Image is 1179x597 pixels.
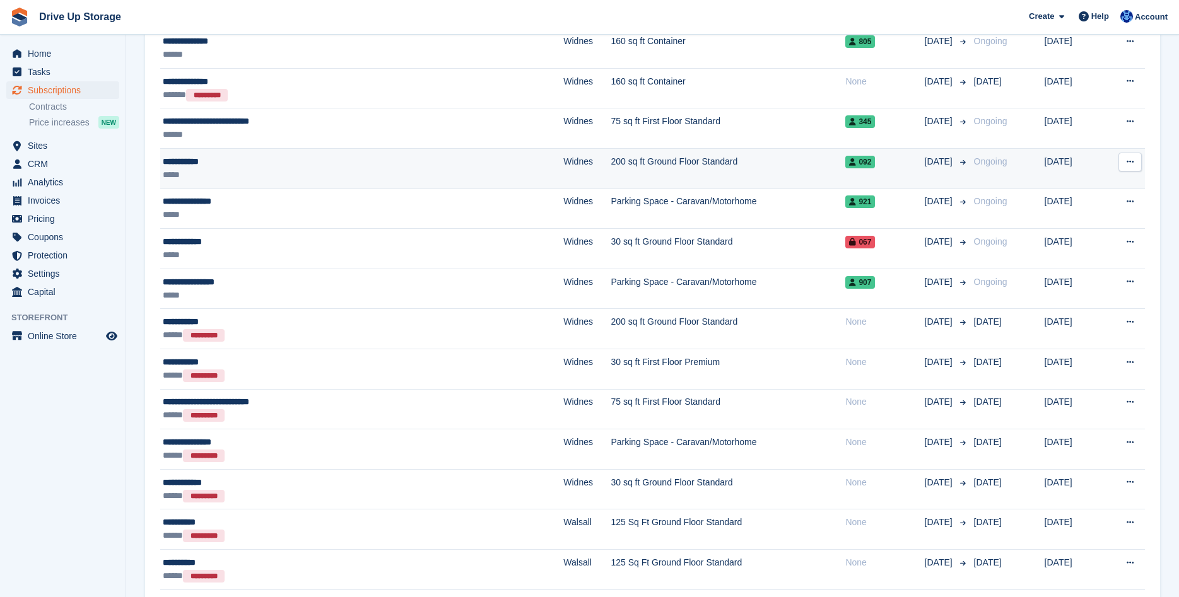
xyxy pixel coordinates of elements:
td: 30 sq ft Ground Floor Standard [611,229,845,269]
img: Widnes Team [1120,10,1133,23]
td: Widnes [563,188,611,229]
span: [DATE] [925,75,955,88]
span: [DATE] [925,235,955,248]
span: Home [28,45,103,62]
a: Preview store [104,328,119,344]
td: 200 sq ft Ground Floor Standard [611,148,845,188]
span: 092 [845,156,875,168]
div: None [845,395,924,409]
div: None [845,476,924,489]
div: None [845,356,924,369]
span: [DATE] [925,275,955,289]
td: 30 sq ft Ground Floor Standard [611,469,845,509]
td: 160 sq ft Container [611,28,845,69]
td: Widnes [563,68,611,108]
span: Subscriptions [28,81,103,99]
a: menu [6,81,119,99]
a: menu [6,246,119,264]
a: Drive Up Storage [34,6,126,27]
span: [DATE] [925,436,955,449]
td: [DATE] [1045,429,1103,470]
span: [DATE] [925,476,955,489]
td: [DATE] [1045,349,1103,389]
div: None [845,556,924,569]
span: Analytics [28,173,103,191]
span: Sites [28,137,103,154]
span: Online Store [28,327,103,345]
div: None [845,315,924,328]
a: Price increases NEW [29,115,119,129]
span: Storefront [11,311,126,324]
td: 200 sq ft Ground Floor Standard [611,309,845,349]
span: Ongoing [974,196,1007,206]
a: menu [6,45,119,62]
img: stora-icon-8386f47178a22dfd0bd8f6a31ec36ba5ce8667c1dd55bd0f319d3a0aa187defe.svg [10,8,29,26]
td: 30 sq ft First Floor Premium [611,349,845,389]
span: Ongoing [974,36,1007,46]
td: Parking Space - Caravan/Motorhome [611,429,845,470]
span: CRM [28,155,103,173]
span: 345 [845,115,875,128]
span: Ongoing [974,277,1007,287]
span: Account [1135,11,1168,23]
span: [DATE] [925,395,955,409]
a: menu [6,327,119,345]
span: [DATE] [974,76,1002,86]
span: Capital [28,283,103,301]
div: None [845,516,924,529]
a: menu [6,228,119,246]
td: [DATE] [1045,389,1103,429]
td: Widnes [563,469,611,509]
td: [DATE] [1045,269,1103,309]
td: [DATE] [1045,469,1103,509]
td: 160 sq ft Container [611,68,845,108]
td: Widnes [563,349,611,389]
td: Widnes [563,108,611,149]
td: Widnes [563,148,611,188]
span: [DATE] [974,477,1002,487]
td: 125 Sq Ft Ground Floor Standard [611,549,845,589]
a: menu [6,63,119,81]
span: [DATE] [974,357,1002,367]
span: Help [1091,10,1109,23]
div: NEW [98,116,119,129]
td: Parking Space - Caravan/Motorhome [611,188,845,229]
td: Widnes [563,229,611,269]
td: Widnes [563,389,611,429]
td: 75 sq ft First Floor Standard [611,108,845,149]
span: Coupons [28,228,103,246]
span: [DATE] [974,557,1002,567]
td: [DATE] [1045,188,1103,229]
span: 921 [845,195,875,208]
a: menu [6,192,119,209]
span: Tasks [28,63,103,81]
div: None [845,75,924,88]
span: [DATE] [974,517,1002,527]
span: 907 [845,276,875,289]
span: Settings [28,265,103,282]
td: Widnes [563,28,611,69]
span: 805 [845,35,875,48]
a: menu [6,155,119,173]
span: Create [1029,10,1054,23]
span: Pricing [28,210,103,228]
td: 125 Sq Ft Ground Floor Standard [611,509,845,550]
a: menu [6,173,119,191]
a: Contracts [29,101,119,113]
span: [DATE] [925,195,955,208]
span: Invoices [28,192,103,209]
td: Walsall [563,549,611,589]
td: [DATE] [1045,309,1103,349]
td: Widnes [563,309,611,349]
td: [DATE] [1045,28,1103,69]
td: Widnes [563,429,611,470]
td: Parking Space - Caravan/Motorhome [611,269,845,309]
span: Protection [28,246,103,264]
span: [DATE] [925,315,955,328]
span: [DATE] [925,35,955,48]
span: [DATE] [925,356,955,369]
span: [DATE] [925,516,955,529]
span: Price increases [29,117,90,129]
span: [DATE] [974,316,1002,327]
td: 75 sq ft First Floor Standard [611,389,845,429]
